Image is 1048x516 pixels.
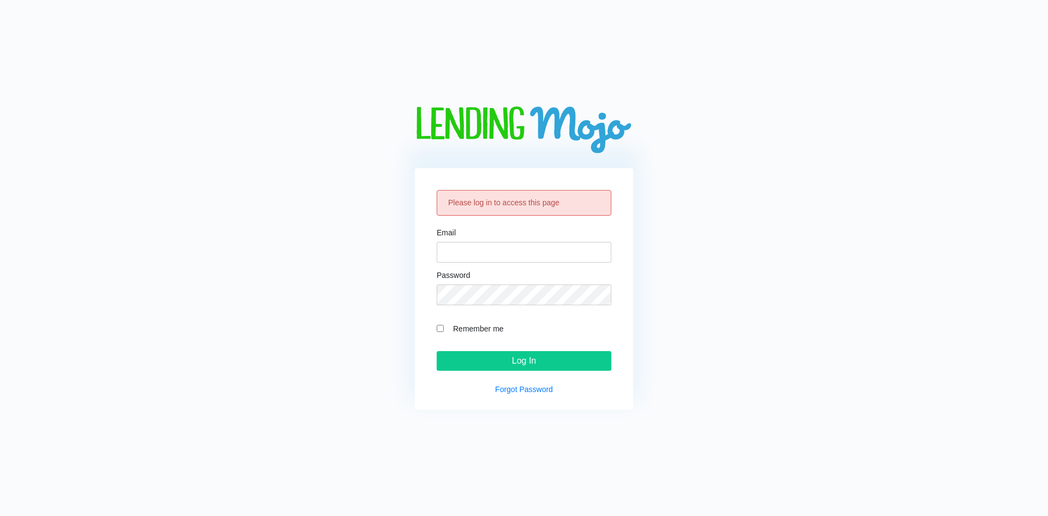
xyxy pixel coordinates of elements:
img: logo-big.png [415,106,633,155]
a: Forgot Password [495,385,553,394]
input: Log In [437,351,611,371]
label: Password [437,271,470,279]
label: Email [437,229,456,236]
label: Remember me [448,322,611,335]
div: Please log in to access this page [437,190,611,216]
